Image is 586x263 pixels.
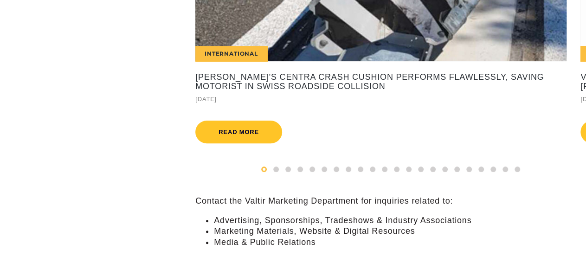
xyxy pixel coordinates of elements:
p: Contact the Valtir Marketing Department for inquiries related to: [195,196,586,206]
a: Read more [195,121,282,143]
li: Media & Public Relations [214,237,586,248]
div: International [195,46,267,61]
li: Advertising, Sponsorships, Tradeshows & Industry Associations [214,215,586,226]
div: [DATE] [195,94,567,104]
li: Marketing Materials, Website & Digital Resources [214,226,586,237]
a: [PERSON_NAME]'s CENTRA Crash Cushion Performs Flawlessly, Saving Motorist in Swiss Roadside Colli... [195,73,567,91]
